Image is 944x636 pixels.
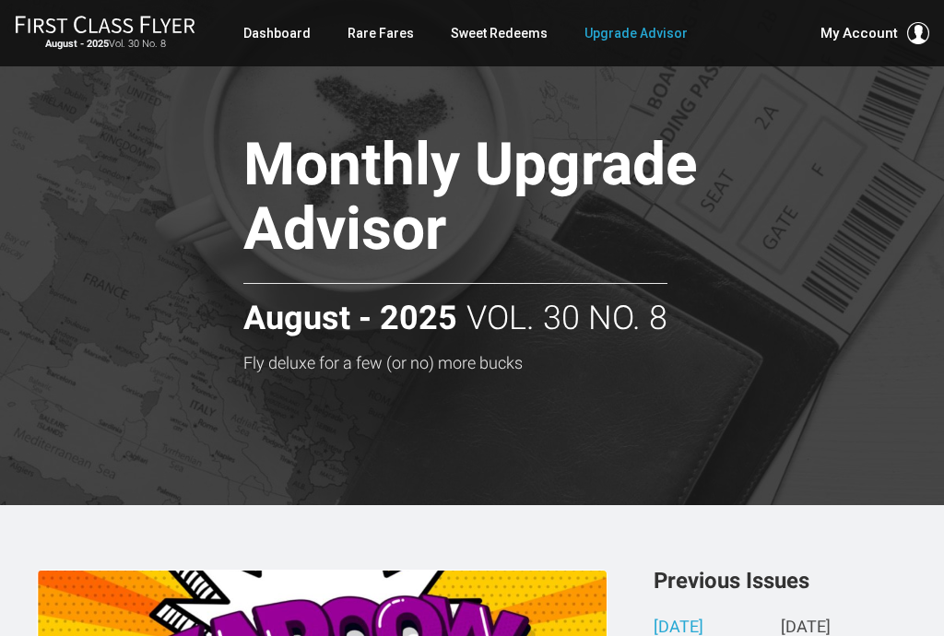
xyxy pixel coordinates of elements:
button: My Account [820,22,929,44]
strong: August - 2025 [45,38,109,50]
h3: Previous Issues [654,570,907,592]
img: First Class Flyer [15,15,195,34]
h2: Vol. 30 No. 8 [243,283,667,337]
a: Upgrade Advisor [584,17,688,50]
a: Rare Fares [348,17,414,50]
a: Dashboard [243,17,311,50]
span: My Account [820,22,898,44]
h1: Monthly Upgrade Advisor [243,133,761,268]
a: First Class FlyerAugust - 2025Vol. 30 No. 8 [15,15,195,52]
h3: Fly deluxe for a few (or no) more bucks [243,354,761,372]
a: Sweet Redeems [451,17,548,50]
small: Vol. 30 No. 8 [15,38,195,51]
strong: August - 2025 [243,300,457,337]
